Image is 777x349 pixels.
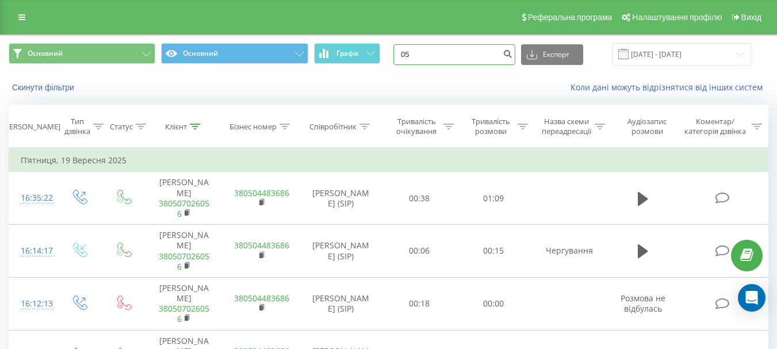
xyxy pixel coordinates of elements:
button: Графік [314,43,380,64]
div: Тривалість розмови [467,117,515,136]
td: Чергування [531,225,608,278]
a: 380504483686 [234,187,289,198]
div: Аудіозапис розмови [618,117,676,136]
a: 380507026056 [159,303,209,324]
a: 380504483686 [234,240,289,251]
div: Статус [110,122,133,132]
td: 00:18 [382,277,457,330]
td: [PERSON_NAME] (SIP) [300,172,382,225]
td: 00:00 [457,277,531,330]
span: Розмова не відбулась [621,293,665,314]
span: Основний [28,49,63,58]
div: Співробітник [309,122,357,132]
span: Графік [336,49,359,57]
td: П’ятниця, 19 Вересня 2025 [9,149,768,172]
td: 00:06 [382,225,457,278]
td: [PERSON_NAME] (SIP) [300,277,382,330]
div: Open Intercom Messenger [738,284,765,312]
div: [PERSON_NAME] [2,122,60,132]
a: 380507026056 [159,198,209,219]
td: [PERSON_NAME] [146,172,223,225]
td: 01:09 [457,172,531,225]
a: Коли дані можуть відрізнятися вiд інших систем [571,82,768,93]
input: Пошук за номером [393,44,515,65]
a: 380507026056 [159,251,209,272]
span: Реферальна програма [528,13,613,22]
div: Тип дзвінка [64,117,90,136]
div: Клієнт [165,122,187,132]
div: Коментар/категорія дзвінка [682,117,749,136]
div: Бізнес номер [229,122,277,132]
span: Вихід [741,13,761,22]
td: [PERSON_NAME] [146,277,223,330]
button: Основний [9,43,155,64]
div: 16:14:17 [21,240,45,262]
div: 16:35:22 [21,187,45,209]
button: Основний [161,43,308,64]
button: Скинути фільтри [9,82,80,93]
a: 380504483686 [234,293,289,304]
div: Тривалість очікування [393,117,441,136]
span: Налаштування профілю [632,13,722,22]
td: [PERSON_NAME] [146,225,223,278]
button: Експорт [521,44,583,65]
div: 16:12:13 [21,293,45,315]
div: Назва схеми переадресації [541,117,592,136]
td: [PERSON_NAME] (SIP) [300,225,382,278]
td: 00:15 [457,225,531,278]
td: 00:38 [382,172,457,225]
